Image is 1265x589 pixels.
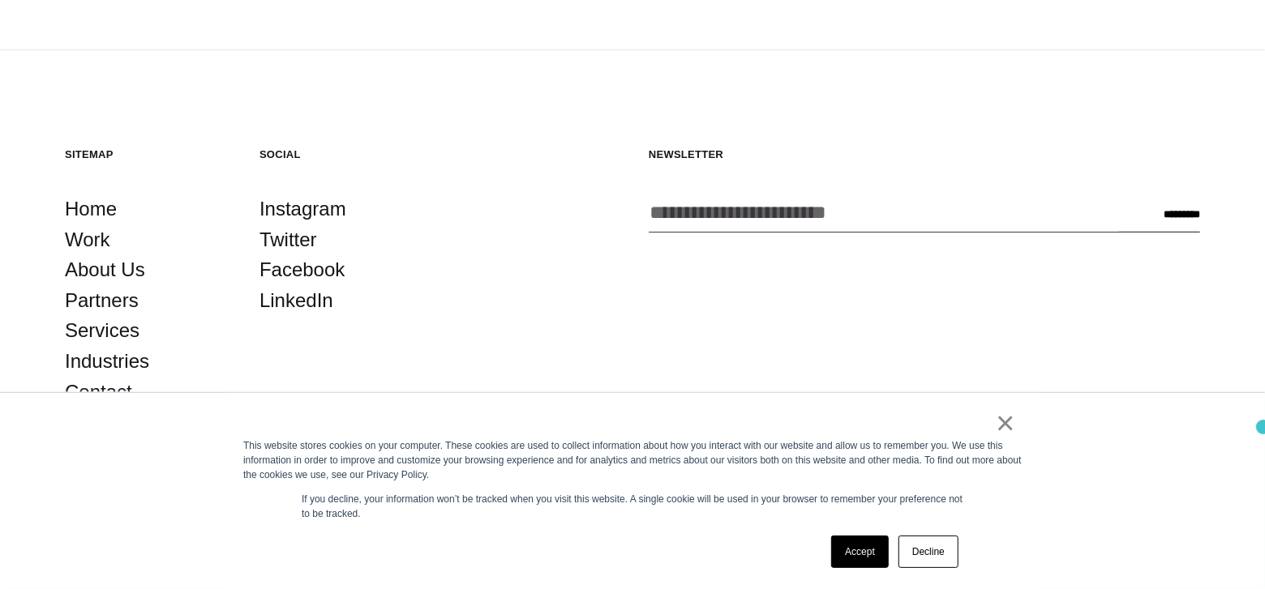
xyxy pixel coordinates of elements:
a: Accept [831,536,889,568]
a: Decline [898,536,958,568]
a: Facebook [259,254,345,285]
h5: Sitemap [65,147,227,161]
a: Contact [65,377,132,408]
a: Partners [65,285,139,316]
a: Industries [65,346,149,377]
a: Services [65,315,139,346]
div: This website stores cookies on your computer. These cookies are used to collect information about... [243,438,1022,482]
a: Twitter [259,224,317,255]
h5: Newsletter [649,147,1200,161]
a: About Us [65,254,145,285]
a: × [996,416,1015,430]
h5: Social [259,147,422,161]
a: Instagram [259,194,346,224]
a: LinkedIn [259,285,333,316]
a: Home [65,194,117,224]
p: If you decline, your information won’t be tracked when you visit this website. A single cookie wi... [302,492,963,521]
a: Work [65,224,110,255]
